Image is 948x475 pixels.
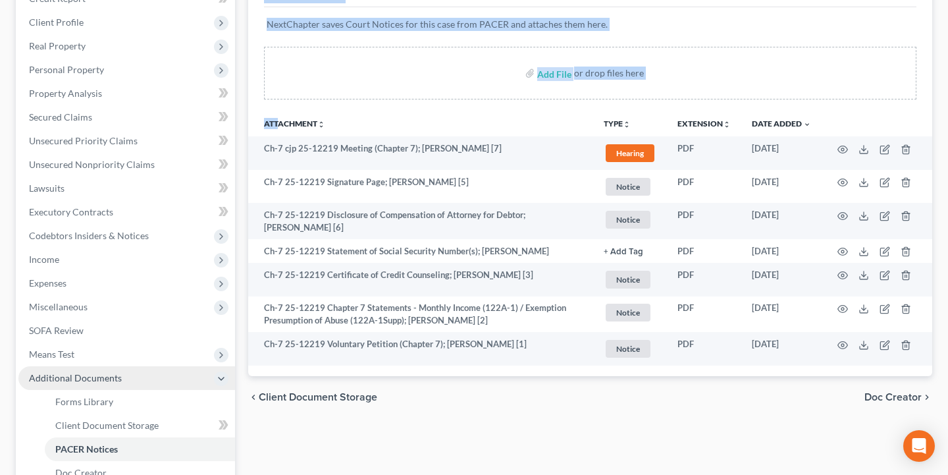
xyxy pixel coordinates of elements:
td: PDF [667,296,741,333]
td: Ch-7 25-12219 Certificate of Credit Counseling; [PERSON_NAME] [3] [248,263,593,296]
i: chevron_left [248,392,259,403]
td: [DATE] [741,296,822,333]
span: Client Document Storage [55,420,159,431]
span: Additional Documents [29,372,122,383]
span: Secured Claims [29,111,92,123]
span: Unsecured Nonpriority Claims [29,159,155,170]
td: Ch-7 25-12219 Signature Page; [PERSON_NAME] [5] [248,170,593,204]
a: + Add Tag [604,245,656,258]
a: Notice [604,338,656,360]
span: Client Profile [29,16,84,28]
div: Open Intercom Messenger [903,430,935,462]
button: Doc Creator chevron_right [864,392,932,403]
td: Ch-7 25-12219 Disclosure of Compensation of Attorney for Debtor; [PERSON_NAME] [6] [248,203,593,239]
span: Notice [606,271,650,289]
span: Codebtors Insiders & Notices [29,230,149,241]
span: Executory Contracts [29,206,113,217]
a: Date Added expand_more [752,119,811,128]
td: Ch-7 cjp 25-12219 Meeting (Chapter 7); [PERSON_NAME] [7] [248,136,593,170]
td: PDF [667,136,741,170]
i: expand_more [803,121,811,128]
i: chevron_right [922,392,932,403]
span: Unsecured Priority Claims [29,135,138,146]
a: Unsecured Nonpriority Claims [18,153,235,177]
button: chevron_left Client Document Storage [248,392,377,403]
td: [DATE] [741,170,822,204]
span: SOFA Review [29,325,84,336]
a: Lawsuits [18,177,235,200]
span: Notice [606,340,650,358]
td: PDF [667,203,741,239]
div: or drop files here [574,67,644,80]
i: unfold_more [317,121,325,128]
a: PACER Notices [45,437,235,461]
a: Attachmentunfold_more [264,119,325,128]
td: Ch-7 25-12219 Voluntary Petition (Chapter 7); [PERSON_NAME] [1] [248,332,593,366]
a: Executory Contracts [18,200,235,224]
a: Notice [604,269,656,291]
td: [DATE] [741,263,822,296]
td: [DATE] [741,136,822,170]
td: [DATE] [741,332,822,366]
a: Notice [604,302,656,323]
span: Client Document Storage [259,392,377,403]
span: Personal Property [29,64,104,75]
span: Doc Creator [864,392,922,403]
span: Notice [606,304,650,321]
a: Hearing [604,142,656,164]
span: Property Analysis [29,88,102,99]
button: TYPEunfold_more [604,120,631,128]
td: PDF [667,332,741,366]
span: Forms Library [55,396,113,407]
a: Client Document Storage [45,414,235,437]
span: PACER Notices [55,443,118,455]
span: Notice [606,211,650,229]
td: PDF [667,239,741,263]
span: Miscellaneous [29,301,88,312]
a: Forms Library [45,390,235,414]
a: Property Analysis [18,82,235,105]
span: Hearing [606,144,654,162]
a: Notice [604,209,656,231]
td: Ch-7 25-12219 Statement of Social Security Number(s); [PERSON_NAME] [248,239,593,263]
i: unfold_more [623,121,631,128]
a: SOFA Review [18,319,235,343]
i: unfold_more [723,121,731,128]
td: PDF [667,263,741,296]
a: Extensionunfold_more [677,119,731,128]
span: Income [29,254,59,265]
p: NextChapter saves Court Notices for this case from PACER and attaches them here. [267,18,914,31]
button: + Add Tag [604,248,643,256]
td: Ch-7 25-12219 Chapter 7 Statements - Monthly Income (122A-1) / Exemption Presumption of Abuse (12... [248,296,593,333]
td: [DATE] [741,239,822,263]
span: Means Test [29,349,74,360]
a: Notice [604,176,656,198]
span: Real Property [29,40,86,51]
a: Unsecured Priority Claims [18,129,235,153]
td: [DATE] [741,203,822,239]
span: Lawsuits [29,182,65,194]
td: PDF [667,170,741,204]
span: Expenses [29,277,66,289]
a: Secured Claims [18,105,235,129]
span: Notice [606,178,650,196]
